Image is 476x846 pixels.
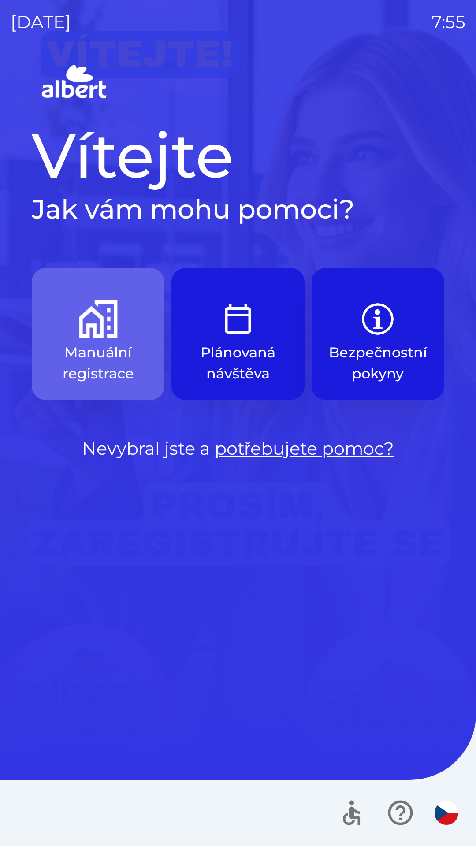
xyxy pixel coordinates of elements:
[79,300,118,338] img: d73f94ca-8ab6-4a86-aa04-b3561b69ae4e.png
[32,268,164,400] button: Manuální registrace
[215,438,394,459] a: potřebujete pomoc?
[358,300,397,338] img: b85e123a-dd5f-4e82-bd26-90b222bbbbcf.png
[32,118,444,193] h1: Vítejte
[435,801,458,825] img: cs flag
[431,9,465,35] p: 7:55
[11,9,71,35] p: [DATE]
[329,342,427,384] p: Bezpečnostní pokyny
[32,62,444,104] img: Logo
[53,342,143,384] p: Manuální registrace
[32,193,444,226] h2: Jak vám mohu pomoci?
[312,268,444,400] button: Bezpečnostní pokyny
[193,342,283,384] p: Plánovaná návštěva
[171,268,304,400] button: Plánovaná návštěva
[32,435,444,462] p: Nevybral jste a
[219,300,257,338] img: e9efe3d3-6003-445a-8475-3fd9a2e5368f.png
